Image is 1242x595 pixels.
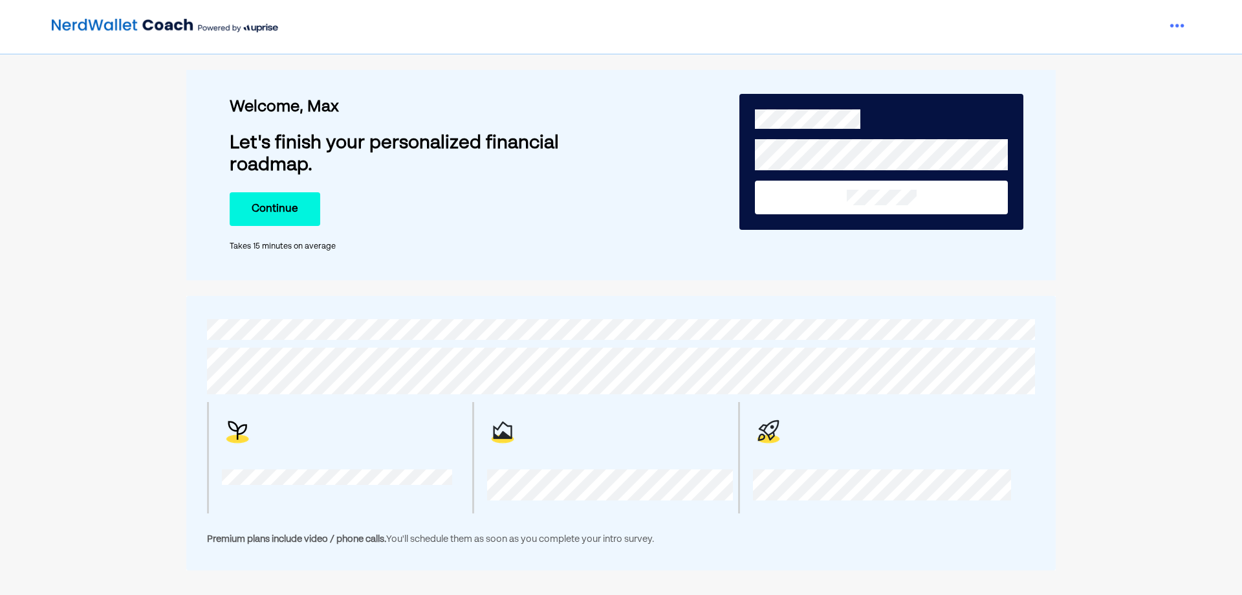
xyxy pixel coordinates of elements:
div: Welcome, Max [230,98,635,117]
div: Takes 15 minutes on average [230,241,635,252]
button: Continue [230,192,320,226]
div: Let's finish your personalized financial roadmap. [230,133,635,176]
div: You'll schedule them as soon as you complete your intro survey. [207,532,1035,547]
span: Premium plans include video / phone calls. [207,535,386,544]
